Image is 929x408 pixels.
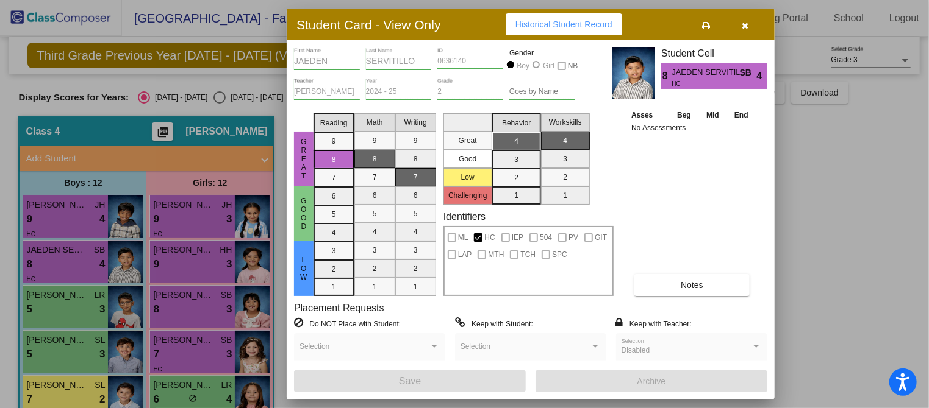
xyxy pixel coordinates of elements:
span: SB [740,66,757,79]
span: HC [672,79,731,88]
input: Enter ID [437,57,503,66]
label: Placement Requests [294,302,384,314]
div: Boy [517,60,530,71]
th: Asses [628,108,669,122]
button: Save [294,370,526,392]
mat-label: Gender [509,47,575,58]
span: PV [569,230,578,245]
span: Low [298,256,309,281]
span: LAP [458,247,472,262]
label: = Keep with Student: [455,317,533,329]
span: NB [568,58,578,73]
input: teacher [294,88,360,96]
input: year [366,88,432,96]
h3: Student Cell [661,47,767,59]
span: 504 [540,230,552,245]
span: TCH [520,247,536,262]
span: MTH [488,247,504,262]
span: Disabled [622,346,650,354]
span: HC [484,230,495,245]
th: End [726,108,756,122]
span: JAEDEN SERVITILLO [672,66,739,79]
button: Archive [536,370,767,392]
span: Great [298,138,309,180]
label: Identifiers [443,211,486,222]
input: grade [437,88,503,96]
span: Good [298,197,309,231]
input: goes by name [509,88,575,96]
span: Save [399,376,421,386]
span: GIT [595,230,607,245]
button: Historical Student Record [506,13,622,35]
span: Historical Student Record [515,19,612,29]
span: Notes [681,280,703,290]
span: 8 [661,69,672,83]
span: Archive [637,376,666,386]
td: No Assessments [628,122,756,134]
label: = Keep with Teacher: [616,317,692,329]
h3: Student Card - View Only [296,17,441,32]
th: Beg [669,108,698,122]
button: Notes [634,274,750,296]
label: = Do NOT Place with Student: [294,317,401,329]
span: 4 [757,69,767,83]
th: Mid [699,108,726,122]
span: ML [458,230,468,245]
span: SPC [552,247,567,262]
div: Girl [542,60,554,71]
span: IEP [512,230,523,245]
